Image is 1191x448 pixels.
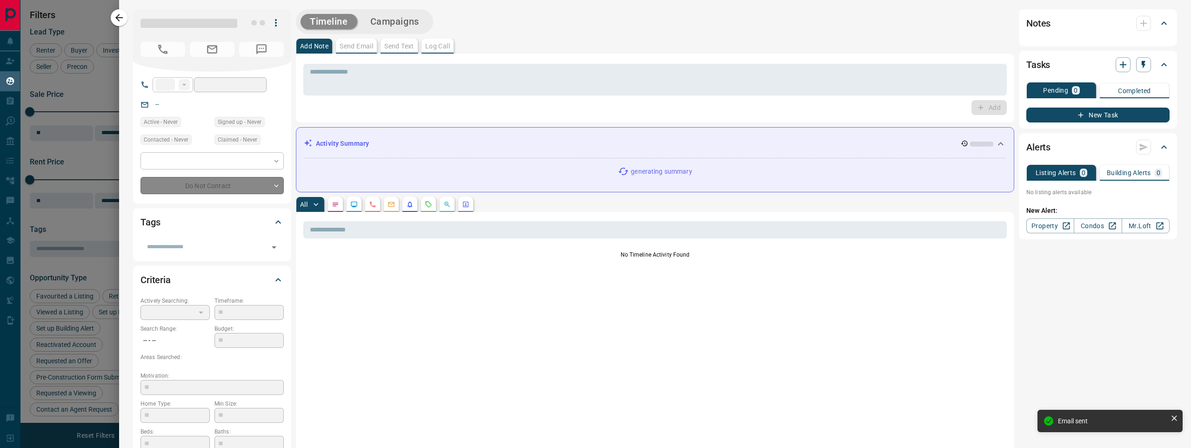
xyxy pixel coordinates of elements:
p: generating summary [631,167,692,176]
span: No Email [190,42,234,57]
p: No listing alerts available [1026,188,1170,197]
p: Building Alerts [1107,170,1151,176]
h2: Criteria [141,272,171,287]
p: Pending [1043,87,1068,94]
svg: Calls [369,201,376,208]
button: Timeline [301,14,357,29]
a: -- [155,101,159,108]
span: Contacted - Never [144,135,188,144]
p: Add Note [300,43,328,49]
span: No Number [141,42,185,57]
span: Signed up - Never [218,117,261,127]
p: Search Range: [141,325,210,333]
span: Claimed - Never [218,135,257,144]
p: Areas Searched: [141,353,284,361]
p: Beds: [141,428,210,436]
div: Email sent [1058,417,1167,425]
svg: Opportunities [443,201,451,208]
button: New Task [1026,108,1170,122]
p: 0 [1157,170,1160,176]
div: Alerts [1026,136,1170,158]
svg: Notes [332,201,339,208]
p: -- - -- [141,333,210,348]
a: Property [1026,218,1074,233]
svg: Agent Actions [462,201,469,208]
p: Home Type: [141,400,210,408]
p: Baths: [214,428,284,436]
h2: Tags [141,215,160,230]
p: Completed [1118,88,1151,94]
div: Tags [141,211,284,233]
a: Mr.Loft [1122,218,1170,233]
p: Timeframe: [214,297,284,305]
span: Active - Never [144,117,178,127]
div: Notes [1026,12,1170,34]
p: New Alert: [1026,206,1170,216]
p: 0 [1082,170,1085,176]
button: Campaigns [361,14,428,29]
p: 0 [1074,87,1077,94]
svg: Requests [425,201,432,208]
svg: Emails [388,201,395,208]
p: Listing Alerts [1036,170,1076,176]
p: All [300,201,308,208]
div: Tasks [1026,54,1170,76]
div: Do Not Contact [141,177,284,194]
p: Budget: [214,325,284,333]
a: Condos [1074,218,1122,233]
h2: Alerts [1026,140,1050,155]
div: Activity Summary [304,135,1006,152]
h2: Tasks [1026,57,1050,72]
span: No Number [239,42,284,57]
p: No Timeline Activity Found [303,251,1007,259]
div: Criteria [141,269,284,291]
svg: Lead Browsing Activity [350,201,358,208]
p: Min Size: [214,400,284,408]
p: Actively Searching: [141,297,210,305]
p: Activity Summary [316,139,369,149]
p: Motivation: [141,372,284,380]
svg: Listing Alerts [406,201,414,208]
button: Open [268,241,281,254]
h2: Notes [1026,16,1050,31]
